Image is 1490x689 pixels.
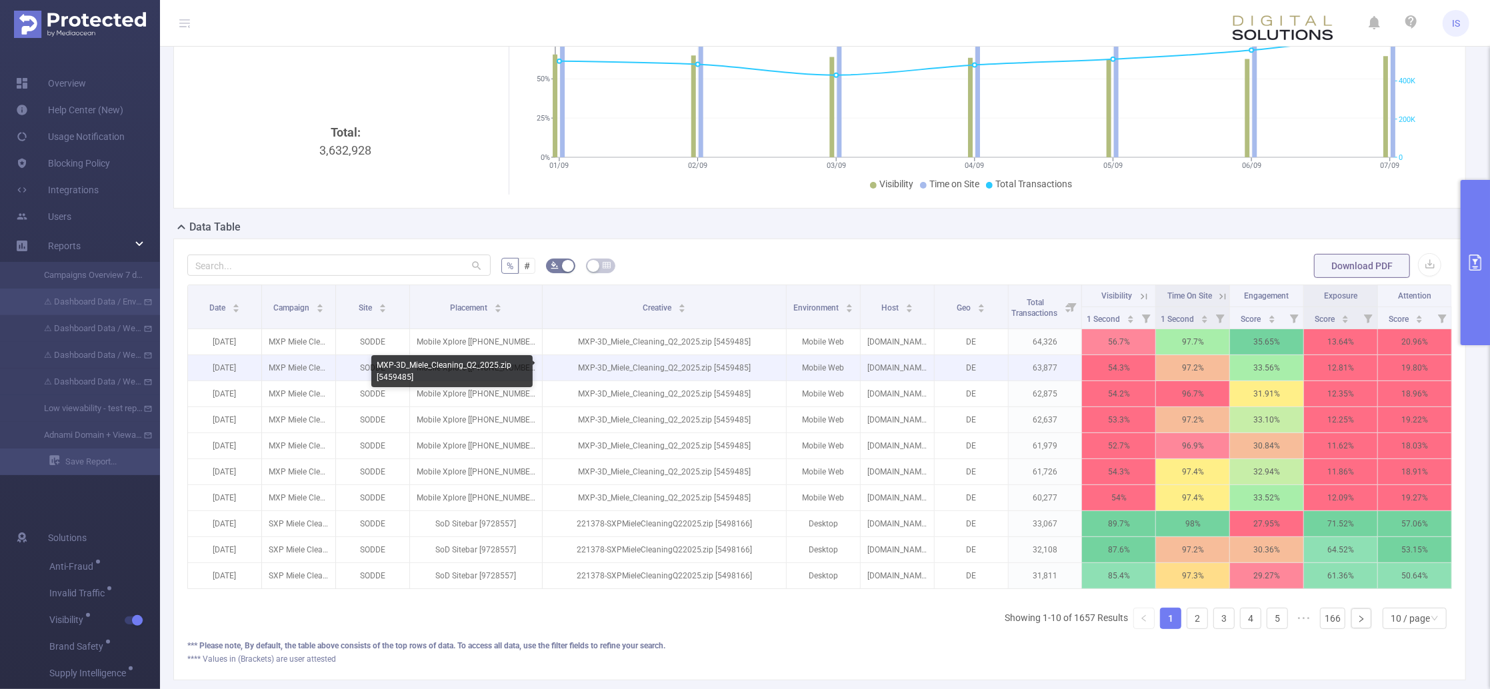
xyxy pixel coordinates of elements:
[1009,433,1082,458] p: 61,979
[410,511,543,536] p: SoD Sitebar [9728557]
[336,329,409,354] p: SODDE
[16,150,110,177] a: Blocking Policy
[379,302,386,306] i: icon: caret-up
[1242,161,1261,170] tspan: 06/09
[1324,291,1357,301] span: Exposure
[410,563,543,588] p: SoD Sitebar [9728557]
[359,303,374,313] span: Site
[16,97,123,123] a: Help Center (New)
[49,615,88,624] span: Visibility
[688,161,707,170] tspan: 02/09
[827,161,846,170] tspan: 03/09
[1378,407,1451,432] p: 19.22 %
[1378,329,1451,354] p: 20.96 %
[1314,254,1410,278] button: Download PDF
[262,381,335,406] p: MXP Miele Cleaning Precision [DATE]-[DATE] [284045]
[49,668,131,678] span: Supply Intelligence
[1357,615,1365,623] i: icon: right
[861,381,934,406] p: [DOMAIN_NAME]
[861,511,934,536] p: [DOMAIN_NAME]
[1009,329,1082,354] p: 64,326
[1009,511,1082,536] p: 33,067
[935,563,1008,588] p: DE
[978,307,985,311] i: icon: caret-down
[935,537,1008,562] p: DE
[336,511,409,536] p: SODDE
[1009,485,1082,510] p: 60,277
[336,537,409,562] p: SODDE
[935,433,1008,458] p: DE
[1304,563,1377,588] p: 61.36 %
[861,329,934,354] p: [DOMAIN_NAME]
[187,255,491,276] input: Search...
[1201,313,1209,321] div: Sort
[273,303,311,313] span: Campaign
[1359,307,1377,329] i: Filter menu
[1304,537,1377,562] p: 64.52 %
[524,261,530,271] span: #
[27,262,144,289] a: Campaigns Overview 7 days
[1187,608,1208,629] li: 2
[1156,485,1229,510] p: 97.4%
[1087,315,1122,324] span: 1 Second
[1187,608,1207,628] a: 2
[494,302,501,306] i: icon: caret-up
[232,307,239,311] i: icon: caret-down
[48,241,81,251] span: Reports
[1230,537,1303,562] p: 30.36 %
[551,261,559,269] i: icon: bg-colors
[1378,563,1451,588] p: 50.64 %
[977,302,985,310] div: Sort
[1304,485,1377,510] p: 12.09 %
[262,459,335,484] p: MXP Miele Cleaning Precision [DATE]-[DATE] [284045]
[643,303,673,313] span: Creative
[188,563,261,588] p: [DATE]
[1161,608,1181,628] a: 1
[450,303,489,313] span: Placement
[787,537,860,562] p: Desktop
[1012,298,1060,318] span: Total Transactions
[1009,459,1082,484] p: 61,726
[1342,313,1349,317] i: icon: caret-up
[965,161,985,170] tspan: 04/09
[1304,433,1377,458] p: 11.62 %
[1156,563,1229,588] p: 97.3%
[1399,115,1415,124] tspan: 200K
[48,233,81,259] a: Reports
[410,407,543,432] p: Mobile Xplore [[PHONE_NUMBER]]
[1304,407,1377,432] p: 12.25 %
[861,563,934,588] p: [DOMAIN_NAME]
[48,524,87,551] span: Solutions
[188,485,261,510] p: [DATE]
[1378,355,1451,380] p: 19.80 %
[16,70,86,97] a: Overview
[1156,459,1229,484] p: 97.4%
[49,642,108,651] span: Brand Safety
[1240,608,1261,629] li: 4
[861,485,934,510] p: [DOMAIN_NAME]
[1230,563,1303,588] p: 29.27 %
[1127,313,1134,317] i: icon: caret-up
[1082,485,1155,510] p: 54%
[1009,407,1082,432] p: 62,637
[27,395,144,422] a: Low viewability - test report
[1063,285,1081,329] i: Filter menu
[1268,313,1276,321] div: Sort
[935,459,1008,484] p: DE
[1230,433,1303,458] p: 30.84 %
[371,355,533,387] div: MXP-3D_Miele_Cleaning_Q2_2025.zip [5459485]
[1342,318,1349,322] i: icon: caret-down
[861,459,934,484] p: [DOMAIN_NAME]
[679,302,686,306] i: icon: caret-up
[1399,77,1415,86] tspan: 400K
[1268,318,1275,322] i: icon: caret-down
[1391,608,1430,628] div: 10 / page
[1304,329,1377,354] p: 13.64 %
[188,511,261,536] p: [DATE]
[1009,563,1082,588] p: 31,811
[1378,433,1451,458] p: 18.03 %
[845,302,853,310] div: Sort
[550,161,569,170] tspan: 01/09
[1103,161,1123,170] tspan: 05/09
[1320,608,1345,629] li: 166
